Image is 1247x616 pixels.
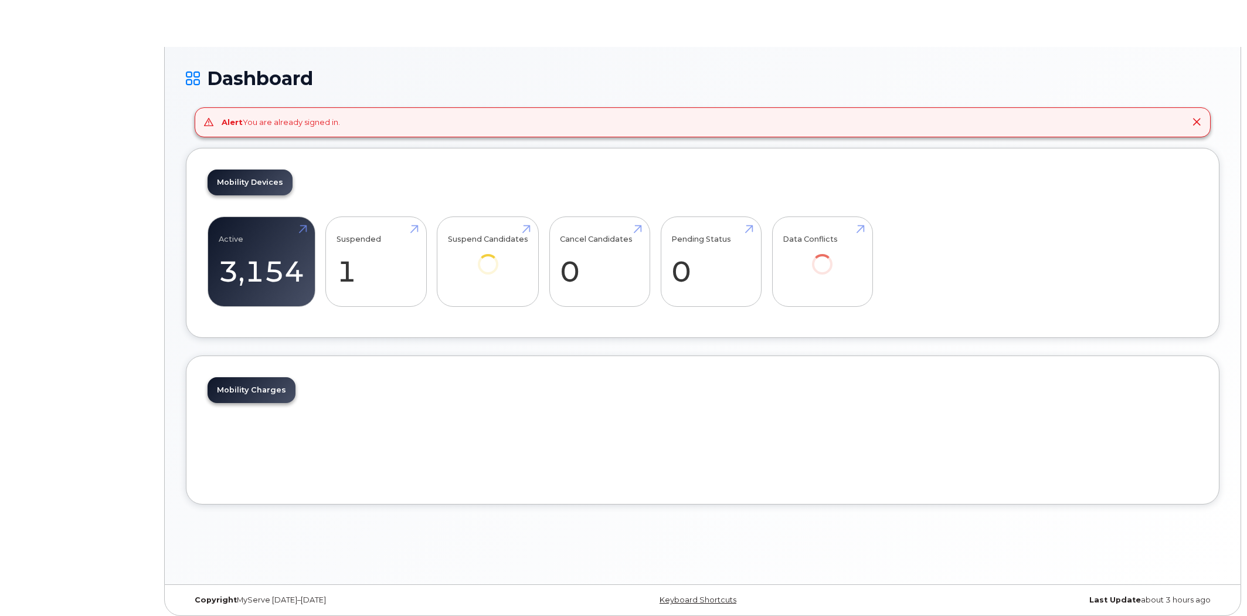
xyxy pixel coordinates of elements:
div: about 3 hours ago [875,595,1219,605]
a: Suspended 1 [337,223,416,300]
a: Pending Status 0 [671,223,750,300]
a: Active 3,154 [219,223,304,300]
a: Mobility Devices [208,170,293,195]
a: Mobility Charges [208,377,295,403]
a: Keyboard Shortcuts [660,595,736,604]
strong: Last Update [1089,595,1141,604]
a: Cancel Candidates 0 [560,223,639,300]
strong: Alert [222,117,243,127]
a: Data Conflicts [783,223,862,290]
strong: Copyright [195,595,237,604]
h1: Dashboard [186,68,1219,89]
a: Suspend Candidates [448,223,528,290]
div: MyServe [DATE]–[DATE] [186,595,531,605]
div: You are already signed in. [222,117,340,128]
